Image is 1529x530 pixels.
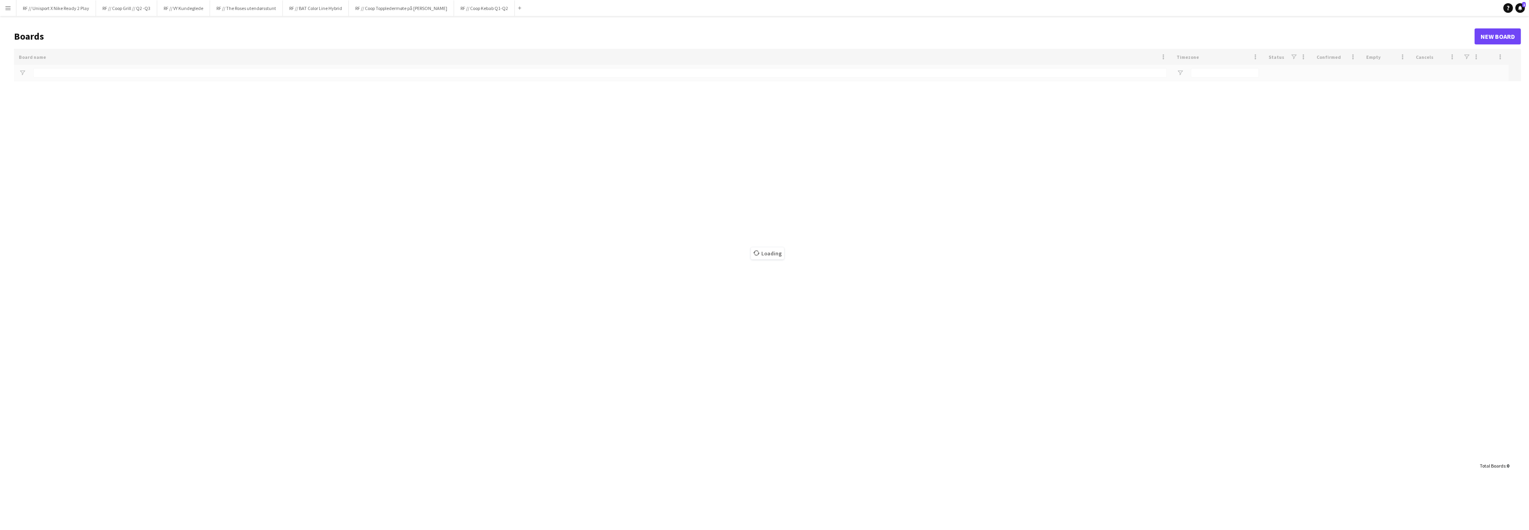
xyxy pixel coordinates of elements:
[1480,458,1509,474] div: :
[1507,463,1509,469] span: 0
[157,0,210,16] button: RF // VY Kundeglede
[16,0,96,16] button: RF // Unisport X Nike Ready 2 Play
[96,0,157,16] button: RF // Coop Grill // Q2 -Q3
[14,30,1475,42] h1: Boards
[1522,2,1526,7] span: 1
[751,247,784,259] span: Loading
[349,0,454,16] button: RF // Coop Toppledermøte på [PERSON_NAME]
[210,0,283,16] button: RF // The Roses utendørsstunt
[454,0,515,16] button: RF // Coop Kebab Q1-Q2
[1515,3,1525,13] a: 1
[1480,463,1505,469] span: Total Boards
[1475,28,1521,44] a: New Board
[283,0,349,16] button: RF // BAT Color Line Hybrid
